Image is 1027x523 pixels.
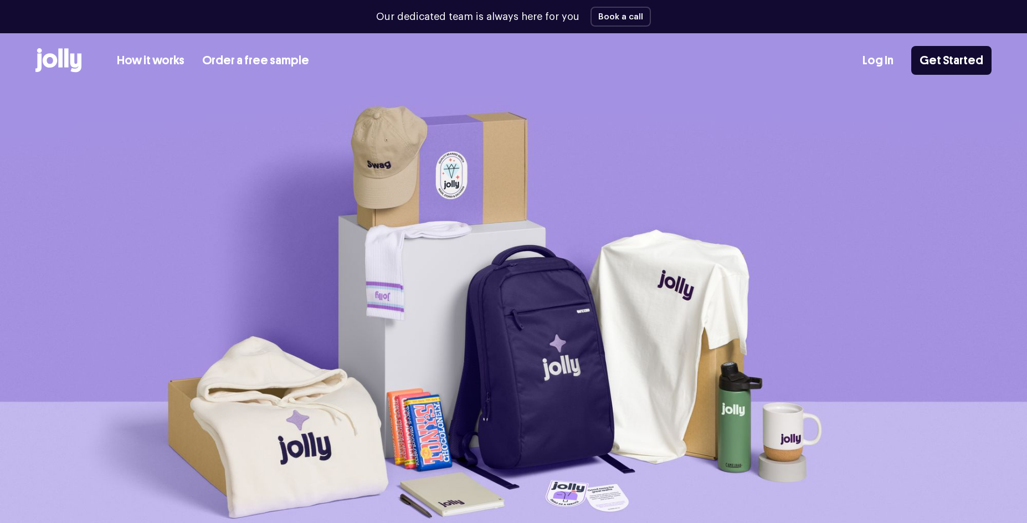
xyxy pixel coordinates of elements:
a: Get Started [911,46,992,75]
a: Order a free sample [202,52,309,70]
button: Book a call [590,7,651,27]
a: How it works [117,52,184,70]
p: Our dedicated team is always here for you [376,9,579,24]
a: Log In [862,52,894,70]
